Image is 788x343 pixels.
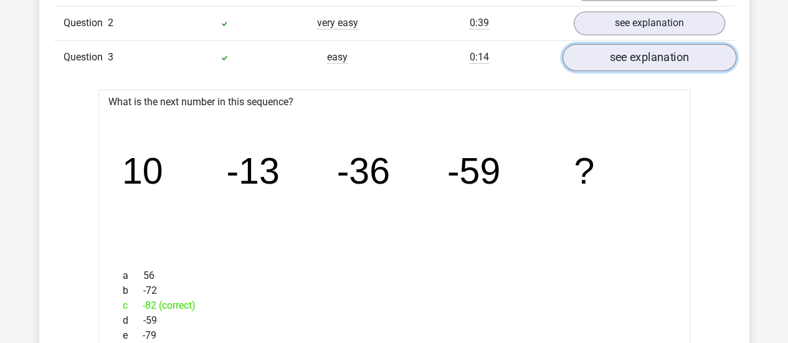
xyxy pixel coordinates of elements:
div: -59 [113,312,675,327]
div: -79 [113,327,675,342]
span: easy [327,51,348,63]
span: b [123,283,143,298]
span: a [123,268,143,283]
tspan: -13 [226,151,279,192]
span: 0:39 [470,17,489,29]
tspan: -59 [447,151,500,192]
tspan: -36 [336,151,389,192]
div: -82 (correct) [113,298,675,312]
tspan: ? [574,151,594,192]
span: e [123,327,143,342]
span: 2 [108,17,113,29]
span: very easy [317,17,358,29]
span: Question [64,50,108,65]
span: 3 [108,51,113,63]
div: -72 [113,283,675,298]
span: 0:14 [470,51,489,63]
a: see explanation [574,11,725,35]
tspan: 10 [121,151,163,192]
div: 56 [113,268,675,283]
span: d [123,312,143,327]
span: c [123,298,143,312]
span: Question [64,16,108,31]
a: see explanation [562,44,736,71]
